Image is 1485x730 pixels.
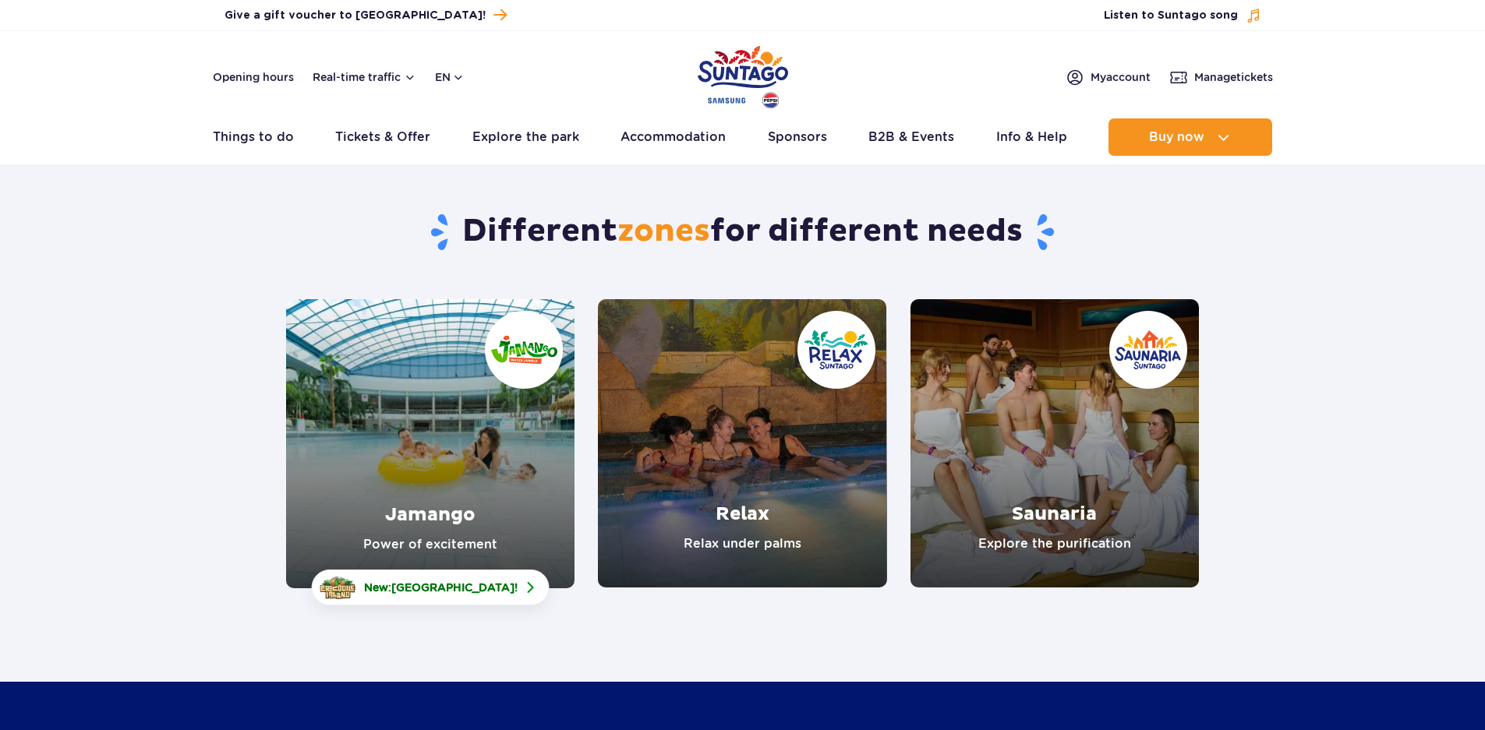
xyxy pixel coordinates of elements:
button: en [435,69,465,85]
a: Myaccount [1066,68,1151,86]
a: B2B & Events [868,118,954,156]
h1: Different for different needs [286,212,1199,252]
span: New: ! [364,580,518,595]
span: zones [617,212,710,251]
a: Relax [598,299,886,587]
span: Give a gift voucher to [GEOGRAPHIC_DATA]! [225,8,486,23]
a: Opening hours [213,69,294,85]
a: Tickets & Offer [335,118,430,156]
span: [GEOGRAPHIC_DATA] [391,581,514,594]
a: Managetickets [1169,68,1273,86]
span: Buy now [1149,130,1204,144]
a: Things to do [213,118,294,156]
a: Park of Poland [698,39,788,111]
button: Real-time traffic [313,71,416,83]
a: Sponsors [768,118,827,156]
a: Info & Help [996,118,1067,156]
button: Listen to Suntago song [1104,8,1261,23]
span: My account [1091,69,1151,85]
a: Give a gift voucher to [GEOGRAPHIC_DATA]! [225,5,507,26]
button: Buy now [1108,118,1272,156]
a: Accommodation [621,118,726,156]
a: New:[GEOGRAPHIC_DATA]! [312,570,550,605]
span: Manage tickets [1194,69,1273,85]
a: Saunaria [910,299,1199,587]
a: Explore the park [472,118,579,156]
a: Jamango [286,299,575,588]
span: Listen to Suntago song [1104,8,1238,23]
